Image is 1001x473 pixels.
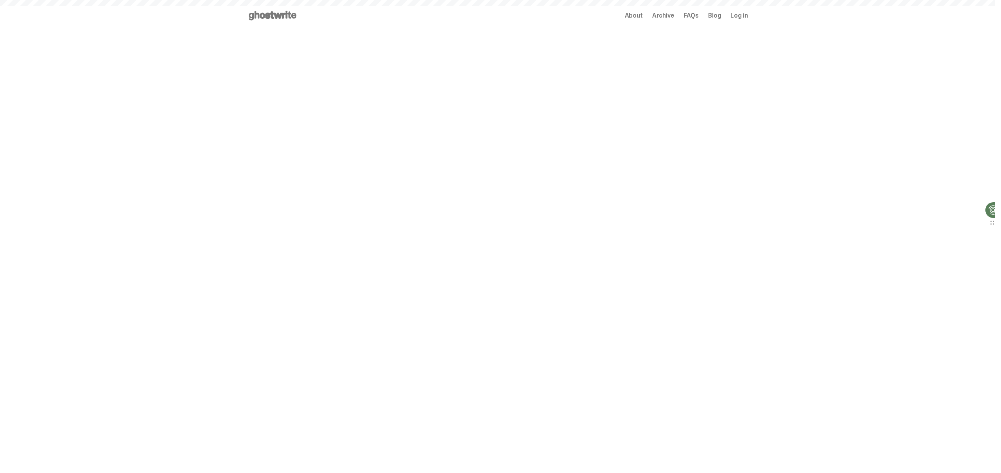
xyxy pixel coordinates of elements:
a: Archive [652,13,674,19]
a: Blog [708,13,721,19]
a: About [625,13,643,19]
a: FAQs [683,13,699,19]
a: Log in [730,13,748,19]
